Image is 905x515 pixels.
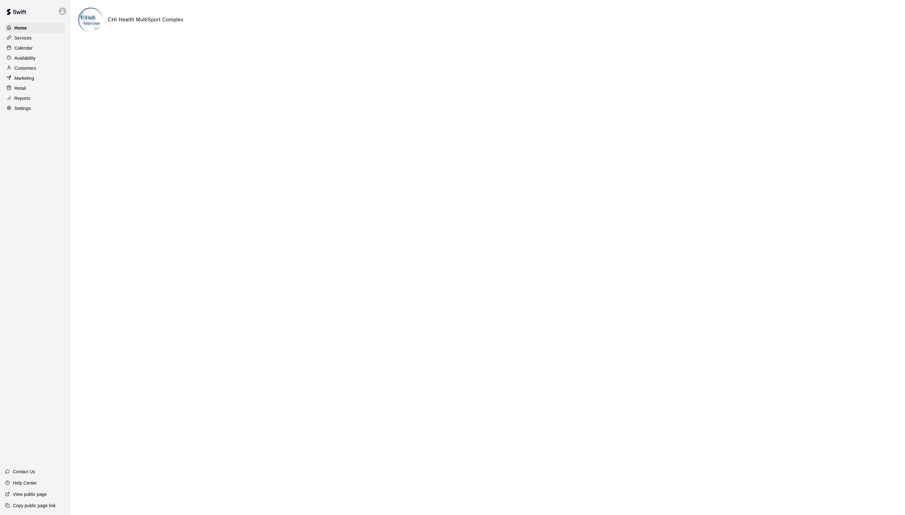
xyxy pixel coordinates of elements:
a: Customers [5,63,66,73]
p: Contact Us [13,469,35,475]
p: Copy public page link [13,502,56,509]
a: Marketing [5,73,66,83]
a: Settings [5,104,66,113]
p: Services [14,35,32,41]
a: Reports [5,94,66,103]
p: Marketing [14,75,34,81]
p: Retail [14,85,26,91]
a: Calendar [5,43,66,53]
p: Home [14,25,27,31]
h6: CHI Health MultiSport Complex [108,16,184,24]
a: Services [5,33,66,43]
a: Home [5,23,66,33]
p: Customers [14,65,36,71]
a: Availability [5,53,66,63]
p: Availability [14,55,36,61]
p: View public page [13,491,47,497]
p: Reports [14,95,30,101]
p: Help Center [13,480,37,486]
p: Settings [14,105,31,111]
img: CHI Health MultiSport Complex logo [79,8,103,32]
p: Calendar [14,45,33,51]
a: Retail [5,84,66,93]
